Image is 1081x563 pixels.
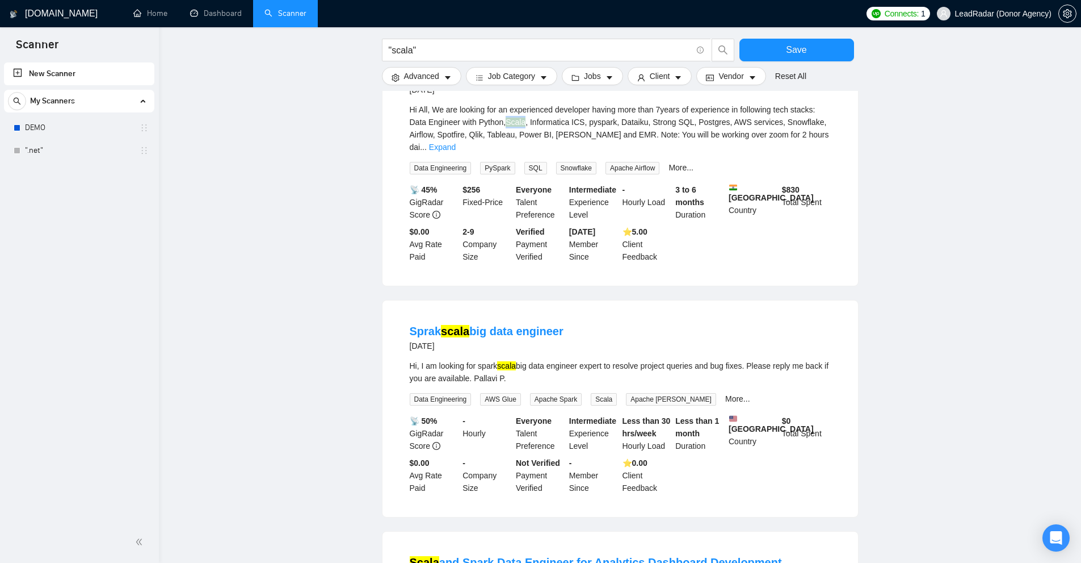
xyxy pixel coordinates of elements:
[626,393,716,406] span: Apache [PERSON_NAME]
[620,457,674,494] div: Client Feedback
[921,7,926,20] span: 1
[410,360,831,385] div: Hi, I am looking for spark big data engineer expert to resolve project queries and bug fixes. Ple...
[407,457,461,494] div: Avg Rate Paid
[729,184,737,191] img: 🇮🇳
[673,184,726,221] div: Duration
[480,162,515,174] span: PySpark
[569,458,572,468] b: -
[725,394,750,403] a: More...
[420,143,427,152] span: ...
[748,73,756,82] span: caret-down
[1058,5,1076,23] button: setting
[786,43,806,57] span: Save
[556,162,596,174] span: Snowflake
[410,185,438,194] b: 📡 45%
[569,416,616,426] b: Intermediate
[620,184,674,221] div: Hourly Load
[739,39,854,61] button: Save
[25,116,133,139] a: DEMO
[264,9,306,18] a: searchScanner
[622,227,647,236] b: ⭐️ 5.00
[133,9,167,18] a: homeHome
[514,457,567,494] div: Payment Verified
[514,226,567,263] div: Payment Verified
[516,458,560,468] b: Not Verified
[514,415,567,452] div: Talent Preference
[407,226,461,263] div: Avg Rate Paid
[462,458,465,468] b: -
[410,325,563,337] a: Sprakscalabig data engineer
[497,361,516,370] mark: scala
[1042,524,1070,552] div: Open Intercom Messenger
[567,457,620,494] div: Member Since
[605,162,659,174] span: Apache Airflow
[462,185,480,194] b: $ 256
[410,339,563,353] div: [DATE]
[404,70,439,82] span: Advanced
[516,185,552,194] b: Everyone
[441,325,469,337] mark: scala
[567,415,620,452] div: Experience Level
[620,415,674,452] div: Hourly Load
[567,184,620,221] div: Experience Level
[562,67,623,85] button: folderJobscaret-down
[697,47,704,54] span: info-circle
[516,227,545,236] b: Verified
[628,67,692,85] button: userClientcaret-down
[571,73,579,82] span: folder
[675,416,719,438] b: Less than 1 month
[506,118,525,127] mark: Scala
[7,36,68,60] span: Scanner
[885,7,919,20] span: Connects:
[135,536,146,548] span: double-left
[444,73,452,82] span: caret-down
[410,162,472,174] span: Data Engineering
[432,442,440,450] span: info-circle
[718,70,743,82] span: Vendor
[668,163,693,172] a: More...
[584,70,601,82] span: Jobs
[432,211,440,219] span: info-circle
[460,226,514,263] div: Company Size
[569,227,595,236] b: [DATE]
[389,43,692,57] input: Search Freelance Jobs...
[190,9,242,18] a: dashboardDashboard
[1059,9,1076,18] span: setting
[872,9,881,18] img: upwork-logo.png
[392,73,399,82] span: setting
[480,393,521,406] span: AWS Glue
[775,70,806,82] a: Reset All
[729,415,737,423] img: 🇺🇸
[605,73,613,82] span: caret-down
[675,185,704,207] b: 3 to 6 months
[9,97,26,105] span: search
[410,458,430,468] b: $0.00
[382,67,461,85] button: settingAdvancedcaret-down
[460,184,514,221] div: Fixed-Price
[4,62,154,85] li: New Scanner
[650,70,670,82] span: Client
[637,73,645,82] span: user
[712,45,734,55] span: search
[940,10,948,18] span: user
[726,415,780,452] div: Country
[620,226,674,263] div: Client Feedback
[726,184,780,221] div: Country
[514,184,567,221] div: Talent Preference
[729,184,814,202] b: [GEOGRAPHIC_DATA]
[567,226,620,263] div: Member Since
[591,393,617,406] span: Scala
[140,123,149,132] span: holder
[622,458,647,468] b: ⭐️ 0.00
[516,416,552,426] b: Everyone
[429,143,456,152] a: Expand
[712,39,734,61] button: search
[4,90,154,162] li: My Scanners
[407,184,461,221] div: GigRadar Score
[524,162,547,174] span: SQL
[530,393,582,406] span: Apache Spark
[460,415,514,452] div: Hourly
[476,73,483,82] span: bars
[466,67,557,85] button: barsJob Categorycaret-down
[410,416,438,426] b: 📡 50%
